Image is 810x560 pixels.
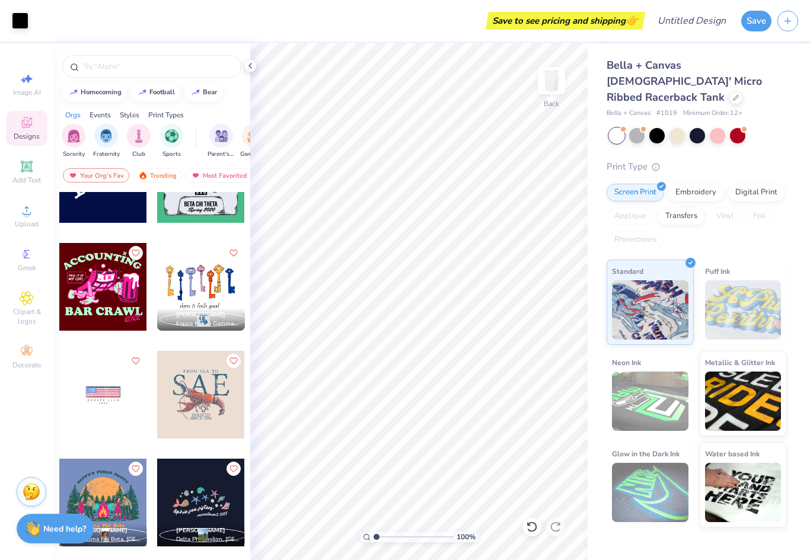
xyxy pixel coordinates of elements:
img: Game Day Image [247,129,261,143]
input: Untitled Design [648,9,735,33]
div: homecoming [81,89,122,95]
button: filter button [93,124,120,159]
span: Bella + Canvas [607,108,650,119]
img: Water based Ink [705,463,782,522]
img: most_fav.gif [68,171,78,180]
button: homecoming [62,84,127,101]
button: filter button [127,124,151,159]
span: Kappa Kappa Gamma, [GEOGRAPHIC_DATA][US_STATE] [176,319,240,328]
span: # 1019 [656,108,677,119]
button: football [131,84,180,101]
img: Club Image [132,129,145,143]
img: trend_line.gif [191,89,200,96]
div: football [149,89,175,95]
div: Your Org's Fav [63,168,129,183]
div: Vinyl [709,207,742,225]
button: bear [184,84,222,101]
input: Try "Alpha" [82,60,234,72]
span: Glow in the Dark Ink [612,447,680,460]
span: Parent's Weekend [208,150,235,159]
img: trend_line.gif [138,89,147,96]
div: filter for Game Day [240,124,267,159]
span: Game Day [240,150,267,159]
span: Neon Ink [612,356,641,369]
button: Like [129,246,143,260]
span: Sorority [63,150,85,159]
span: Decorate [12,360,41,370]
span: 100 % [457,532,476,542]
span: Puff Ink [705,265,730,277]
button: Like [129,354,143,368]
button: filter button [160,124,183,159]
div: filter for Fraternity [93,124,120,159]
img: trending.gif [138,171,148,180]
span: [PERSON_NAME] [78,526,127,535]
span: Water based Ink [705,447,760,460]
div: Most Favorited [186,168,253,183]
span: Upload [15,219,39,229]
strong: Need help? [43,523,86,535]
button: filter button [208,124,235,159]
img: most_fav.gif [191,171,200,180]
div: Applique [607,207,654,225]
div: Orgs [65,110,81,120]
img: Metallic & Glitter Ink [705,372,782,431]
button: Save [741,11,771,31]
div: Save to see pricing and shipping [489,12,642,30]
div: Digital Print [728,184,785,201]
button: filter button [240,124,267,159]
img: trend_line.gif [69,89,78,96]
span: [PERSON_NAME] [176,526,225,535]
div: Back [544,98,559,109]
div: Print Types [148,110,184,120]
span: Minimum Order: 12 + [683,108,742,119]
span: Delta Phi Epsilon, [GEOGRAPHIC_DATA][US_STATE] at [GEOGRAPHIC_DATA] [176,535,240,544]
div: Styles [120,110,139,120]
div: Foil [745,207,773,225]
span: Bella + Canvas [DEMOGRAPHIC_DATA]' Micro Ribbed Racerback Tank [607,58,762,104]
span: Gamma Phi Beta, [GEOGRAPHIC_DATA][US_STATE] [78,535,142,544]
img: Sports Image [165,129,178,143]
div: filter for Sports [160,124,183,159]
span: Designs [14,132,40,141]
button: Like [227,354,241,368]
img: Neon Ink [612,372,688,431]
button: Like [227,246,241,260]
div: Transfers [658,207,705,225]
div: Screen Print [607,184,664,201]
img: Fraternity Image [100,129,113,143]
span: Metallic & Glitter Ink [705,356,775,369]
img: Back [540,69,563,92]
button: Like [227,462,241,476]
div: Embroidery [668,184,724,201]
span: 👉 [626,13,639,27]
span: Club [132,150,145,159]
img: Glow in the Dark Ink [612,463,688,522]
div: filter for Parent's Weekend [208,124,235,159]
div: filter for Sorority [62,124,85,159]
button: Like [129,462,143,476]
span: Greek [18,263,36,273]
div: Events [90,110,111,120]
img: Parent's Weekend Image [215,129,228,143]
span: Add Text [12,175,41,185]
img: Puff Ink [705,280,782,340]
span: Standard [612,265,643,277]
div: Trending [133,168,182,183]
span: Image AI [13,88,41,97]
div: filter for Club [127,124,151,159]
span: [PERSON_NAME] [176,311,225,319]
button: filter button [62,124,85,159]
div: bear [203,89,217,95]
img: Sorority Image [67,129,81,143]
div: Print Type [607,160,786,174]
span: Fraternity [93,150,120,159]
span: Clipart & logos [6,307,47,326]
img: Standard [612,280,688,340]
span: Sports [162,150,181,159]
div: Rhinestones [607,231,664,249]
